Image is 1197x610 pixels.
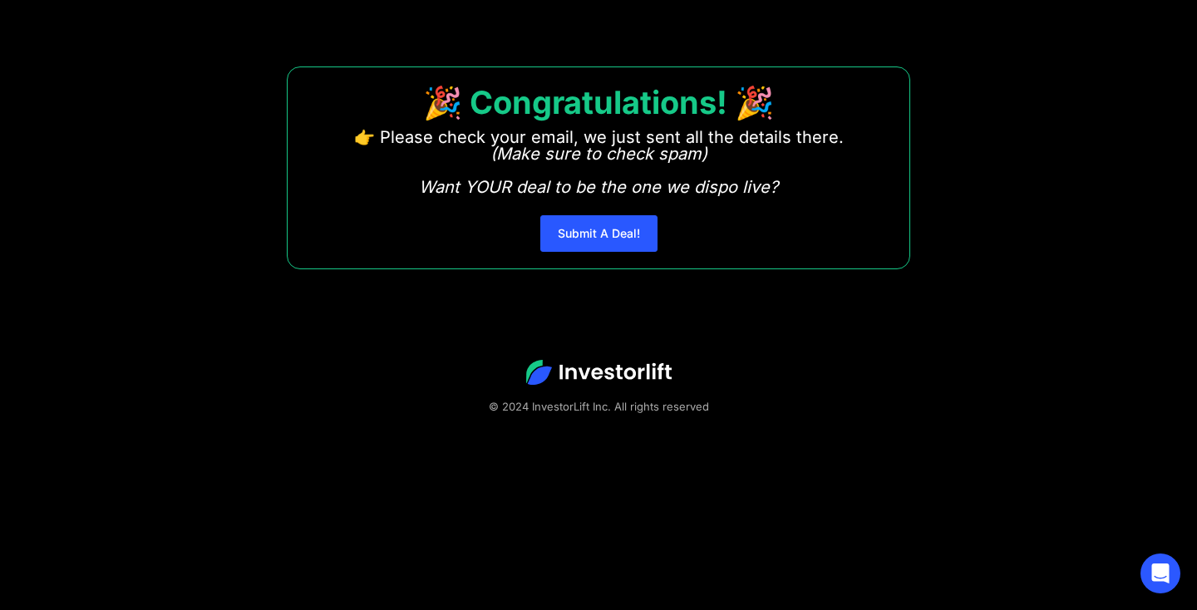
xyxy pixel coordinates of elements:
strong: 🎉 Congratulations! 🎉 [423,83,774,121]
div: © 2024 InvestorLift Inc. All rights reserved [58,398,1139,415]
div: Open Intercom Messenger [1140,553,1180,593]
p: 👉 Please check your email, we just sent all the details there. ‍ [354,129,844,195]
em: (Make sure to check spam) Want YOUR deal to be the one we dispo live? [419,144,778,197]
a: Submit A Deal! [540,215,658,252]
